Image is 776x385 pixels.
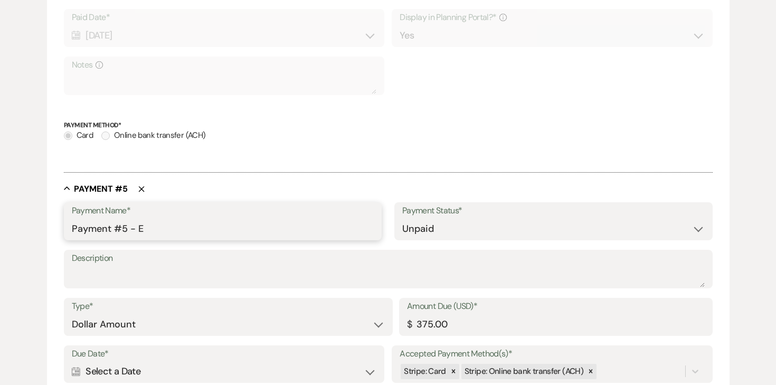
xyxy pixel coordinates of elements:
label: Due Date* [72,346,376,362]
h5: Payment # 5 [74,183,128,195]
input: Online bank transfer (ACH) [101,132,110,140]
span: Stripe: Card [404,366,446,377]
div: Select a Date [72,361,376,382]
label: Amount Due (USD)* [407,299,705,314]
label: Paid Date* [72,10,376,25]
label: Payment Name* [72,203,374,219]
label: Display in Planning Portal?* [400,10,704,25]
input: Card [64,132,72,140]
p: Payment Method* [64,120,713,130]
span: Stripe: Online bank transfer (ACH) [465,366,583,377]
label: Payment Status* [402,203,705,219]
label: Card [64,128,93,143]
label: Type* [72,299,385,314]
label: Accepted Payment Method(s)* [400,346,704,362]
div: $ [407,317,412,332]
label: Notes [72,58,376,73]
div: [DATE] [72,25,376,46]
label: Online bank transfer (ACH) [101,128,205,143]
label: Description [72,251,705,266]
button: Payment #5 [64,183,128,194]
